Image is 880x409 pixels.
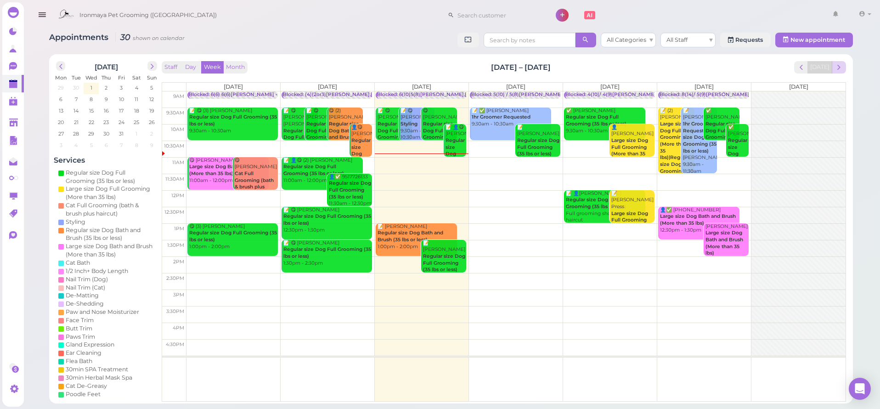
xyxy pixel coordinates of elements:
span: 26 [148,118,156,126]
span: 11am [172,159,184,165]
div: 📝 😋 [PERSON_NAME] 12:30pm - 1:30pm [283,207,372,234]
h2: [DATE] – [DATE] [491,62,551,73]
div: ✅ [PERSON_NAME] 10:00am - 11:00am [728,124,749,205]
div: [PERSON_NAME] 1:00pm - 2:00pm [705,223,749,264]
div: Paw and Nose Moisturizer [66,308,139,316]
span: 11:30am [165,176,184,182]
span: Tue [72,74,81,81]
span: 3:30pm [166,308,184,314]
span: 5 [89,141,94,149]
span: 7 [119,141,124,149]
b: Regular size Dog Full Grooming (35 lbs or less) [283,128,317,154]
b: Regular size Dog Bath and Brush (35 lbs or less) [351,137,371,191]
span: Wed [85,74,97,81]
div: Flea Bath [66,357,92,365]
span: [DATE] [506,83,525,90]
span: 17 [118,107,125,115]
div: De-Shedding [66,300,104,308]
b: Regular size Dog Full Grooming (35 lbs or less) [728,137,753,184]
div: 😋 [PERSON_NAME] 11:00am - 12:00pm [234,157,278,211]
div: 😋 [PERSON_NAME] 9:30am - 10:30am [423,108,457,162]
span: 9 [104,95,109,103]
span: 2 [104,84,109,92]
b: Regular size Dog Full Grooming (35 lbs or less) [329,180,371,199]
b: Large size Dog Bath and Brush (More than 35 lbs) [660,213,736,226]
button: prev [56,61,66,71]
div: De-Matting [66,291,99,300]
span: 30 [73,84,80,92]
span: 9am [173,93,184,99]
span: 2pm [173,259,184,265]
b: Large size Dog Bath and Brush (More than 35 lbs) [705,230,743,256]
span: Mon [56,74,67,81]
b: Regular size Dog Full Grooming (35 lbs or less) [189,114,277,127]
b: 1hr Groomer Requested [472,114,530,120]
span: 20 [57,118,65,126]
b: Regular size Dog Full Grooming (35 lbs or less) [446,137,470,184]
div: 😋 [PERSON_NAME] 11:00am - 12:00pm [189,157,269,184]
span: Sun [147,74,157,81]
b: Large size Dog Bath and Brush (More than 35 lbs) [189,164,265,176]
div: 📝 👤[PERSON_NAME] Full grooming shower and haircut 12:00pm - 1:00pm [565,190,645,231]
span: 21 [73,118,79,126]
span: 5 [150,84,154,92]
div: 30min Herbal Mask Spa [66,374,132,382]
div: 👤✅ 9517726133 11:30am - 12:30pm [328,174,372,207]
span: 9 [149,141,154,149]
span: 25 [133,118,141,126]
span: 15 [88,107,95,115]
span: [DATE] [224,83,243,90]
div: Blocked: 8(14)/ 5(9)[PERSON_NAME] • appointment [660,91,785,98]
div: 1/2 Inch+ Body Length [66,267,128,275]
div: ✅ [PERSON_NAME] 9:30am - 10:30am [565,108,645,135]
span: 24 [118,118,125,126]
span: 29 [57,84,65,92]
span: 27 [57,130,65,138]
span: 29 [88,130,96,138]
div: 📝 [PERSON_NAME] 1:00pm - 2:00pm [377,223,457,250]
div: Regular size Dog Bath and Brush (35 lbs or less) [66,226,155,243]
span: 10am [171,126,184,132]
b: Large size Dog Full Grooming (More than 35 lbs) [611,210,648,237]
span: [DATE] [318,83,337,90]
span: [DATE] [694,83,714,90]
span: 30 [102,130,110,138]
div: Cat De-Greasy [66,382,107,390]
span: 8 [89,95,94,103]
b: Regular size Dog Bath and Brush (35 lbs or less) [378,230,443,243]
div: Ear Cleaning [66,349,102,357]
b: Regular size Dog Full Grooming (35 lbs or less) [566,114,626,127]
span: 7 [74,95,79,103]
div: Cat Full Grooming (bath & brush plus haircut) [66,201,155,218]
button: Staff [162,61,180,74]
div: 📝 😋 [PERSON_NAME] 9:30am - 10:30am [377,108,412,162]
span: 4pm [173,325,184,331]
b: Regular size Dog Full Grooming (35 lbs or less) [705,121,739,147]
span: Fri [118,74,125,81]
i: 30 [115,32,185,42]
span: 3pm [173,292,184,298]
button: Day [180,61,202,74]
div: 📝 [PERSON_NAME] 1:30pm - 2:30pm [423,240,466,280]
div: 30min SPA Treatment [66,365,128,374]
span: 6 [59,95,64,103]
span: 13 [58,107,64,115]
span: 1 [90,84,93,92]
span: 4 [134,84,139,92]
b: Regular size Dog Full Grooming (35 lbs or less) [189,230,277,243]
span: Ironmaya Pet Grooming ([GEOGRAPHIC_DATA]) [79,2,217,28]
span: 6 [104,141,109,149]
div: 📝 [PERSON_NAME] 10:00am - 11:00am [517,124,560,171]
div: Face Trim [66,316,94,324]
b: Regular size Dog Full Grooming (35 lbs or less) [566,197,626,210]
span: 10 [118,95,125,103]
span: 16 [103,107,110,115]
div: 📝 [PERSON_NAME] Press 12:00pm - 1:00pm [611,190,654,244]
div: 📝 😋 [PERSON_NAME] 9:30am - 10:30am [400,108,434,141]
span: Appointments [49,32,111,42]
span: 9:30am [166,110,184,116]
b: Regular size Dog Full Grooming (35 lbs or less) [306,121,340,147]
span: 28 [73,130,80,138]
span: 10:30am [164,143,184,149]
div: 📝 😋 [PERSON_NAME] [PERSON_NAME] 9:30am - 10:30am [283,108,317,168]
